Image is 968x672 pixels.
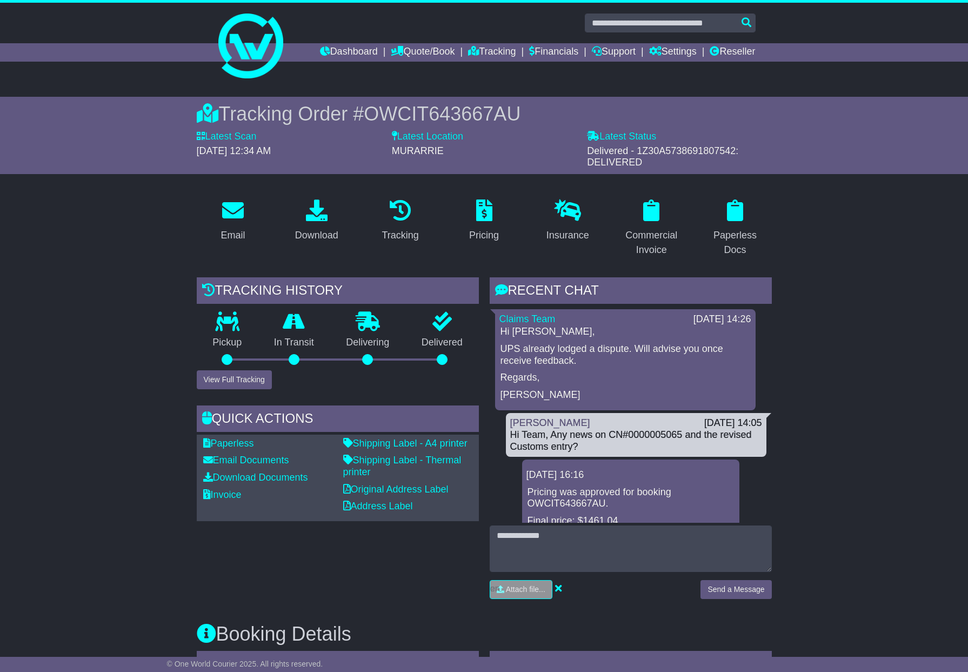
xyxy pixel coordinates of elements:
div: Email [221,228,245,243]
a: Paperless Docs [699,196,772,261]
div: [DATE] 16:16 [526,469,735,481]
p: UPS already lodged a dispute. Will advise you once receive feedback. [500,343,750,367]
a: Settings [649,43,697,62]
a: [PERSON_NAME] [510,417,590,428]
a: Insurance [539,196,596,247]
a: Address Label [343,501,413,511]
a: Email [213,196,252,247]
div: Download [295,228,338,243]
p: Delivered [405,337,479,349]
span: [DATE] 12:34 AM [197,145,271,156]
a: Commercial Invoice [615,196,688,261]
div: Insurance [546,228,589,243]
div: RECENT CHAT [490,277,772,307]
span: © One World Courier 2025. All rights reserved. [167,660,323,668]
p: In Transit [258,337,330,349]
p: Regards, [500,372,750,384]
h3: Booking Details [197,623,772,645]
span: MURARRIE [392,145,444,156]
p: Hi [PERSON_NAME], [500,326,750,338]
p: [PERSON_NAME] [500,389,750,401]
p: Pricing was approved for booking OWCIT643667AU. [528,487,734,510]
a: Original Address Label [343,484,449,495]
label: Latest Location [392,131,463,143]
a: Shipping Label - Thermal printer [343,455,462,477]
div: Tracking Order # [197,102,772,125]
a: Quote/Book [391,43,455,62]
div: Pricing [469,228,499,243]
button: View Full Tracking [197,370,272,389]
div: Hi Team, Any news on CN#0000005065 and the revised Customs entry? [510,429,762,453]
a: Dashboard [320,43,378,62]
a: Paperless [203,438,254,449]
a: Download [288,196,345,247]
a: Email Documents [203,455,289,465]
a: Financials [529,43,578,62]
a: Reseller [710,43,755,62]
span: OWCIT643667AU [364,103,520,125]
div: [DATE] 14:26 [693,314,751,325]
div: Commercial Invoice [622,228,681,257]
div: Tracking [382,228,418,243]
button: Send a Message [700,580,771,599]
a: Claims Team [499,314,556,324]
label: Latest Scan [197,131,257,143]
a: Support [592,43,636,62]
div: Tracking history [197,277,479,307]
a: Invoice [203,489,242,500]
a: Shipping Label - A4 printer [343,438,468,449]
p: Final price: $1461.04. [528,515,734,527]
span: Delivered - 1Z30A5738691807542: DELIVERED [587,145,738,168]
div: Paperless Docs [706,228,765,257]
a: Tracking [375,196,425,247]
a: Tracking [468,43,516,62]
div: [DATE] 14:05 [704,417,762,429]
a: Download Documents [203,472,308,483]
p: Pickup [197,337,258,349]
label: Latest Status [587,131,656,143]
a: Pricing [462,196,506,247]
div: Quick Actions [197,405,479,435]
p: Delivering [330,337,406,349]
